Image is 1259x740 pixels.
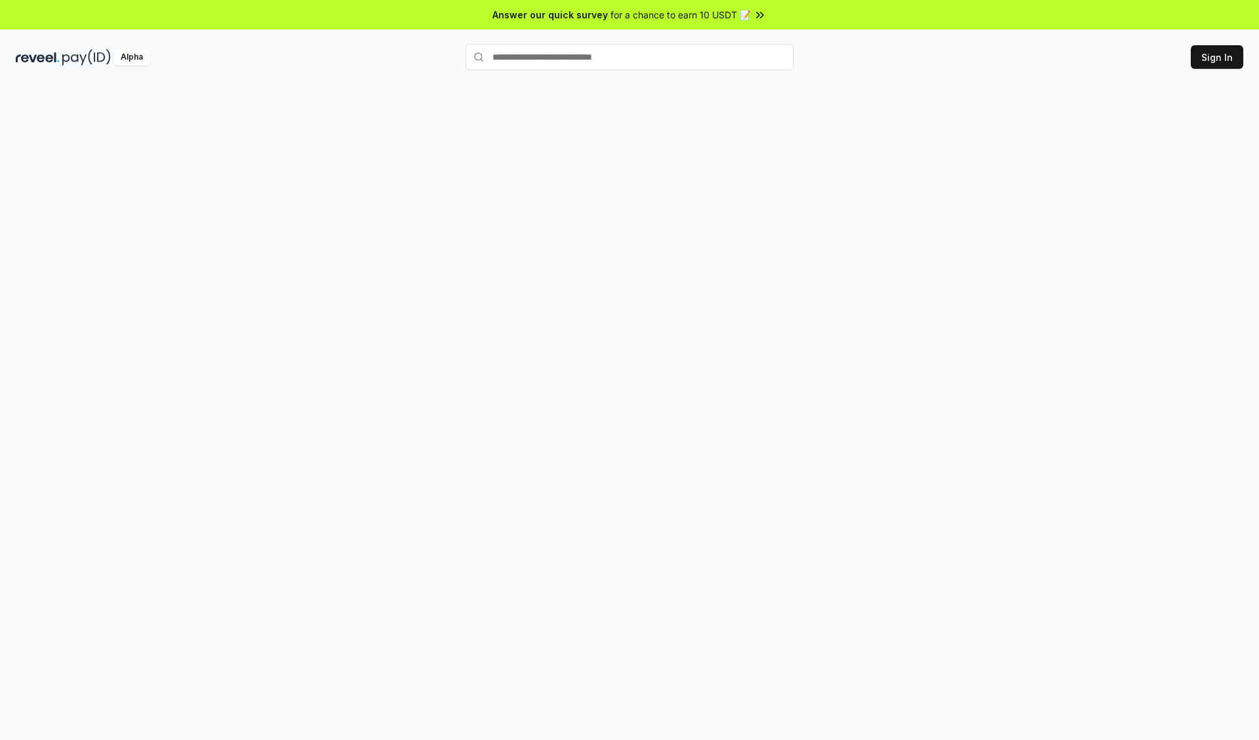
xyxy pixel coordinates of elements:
img: reveel_dark [16,49,60,66]
span: Answer our quick survey [492,8,608,22]
div: Alpha [113,49,150,66]
img: pay_id [62,49,111,66]
span: for a chance to earn 10 USDT 📝 [610,8,751,22]
button: Sign In [1191,45,1243,69]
